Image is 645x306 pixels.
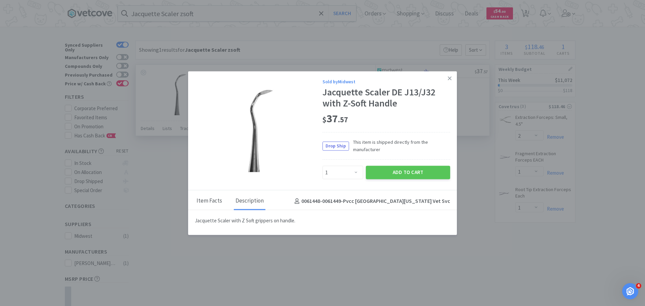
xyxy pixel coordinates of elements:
[292,197,450,206] h4: 0061448-0061449 - Pvcc [GEOGRAPHIC_DATA][US_STATE] Vet Svc
[322,78,450,85] div: Sold by Midwest
[242,85,275,172] img: 96c1d22533804f0e9664fa3bd4d25ff8_395417.jpeg
[636,283,641,289] span: 4
[323,142,349,150] span: Drop Ship
[322,112,348,126] span: 37
[195,217,450,225] p: Jacquette Scaler with Z Soft grippers on handle.
[366,166,450,179] button: Add to Cart
[622,283,638,299] iframe: Intercom live chat
[349,138,450,154] span: This item is shipped directly from the manufacturer
[322,115,327,125] span: $
[234,193,265,210] div: Description
[322,87,450,109] div: Jacquette Scaler DE J13/J32 with Z-Soft Handle
[338,115,348,125] span: . 57
[195,193,224,210] div: Item Facts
